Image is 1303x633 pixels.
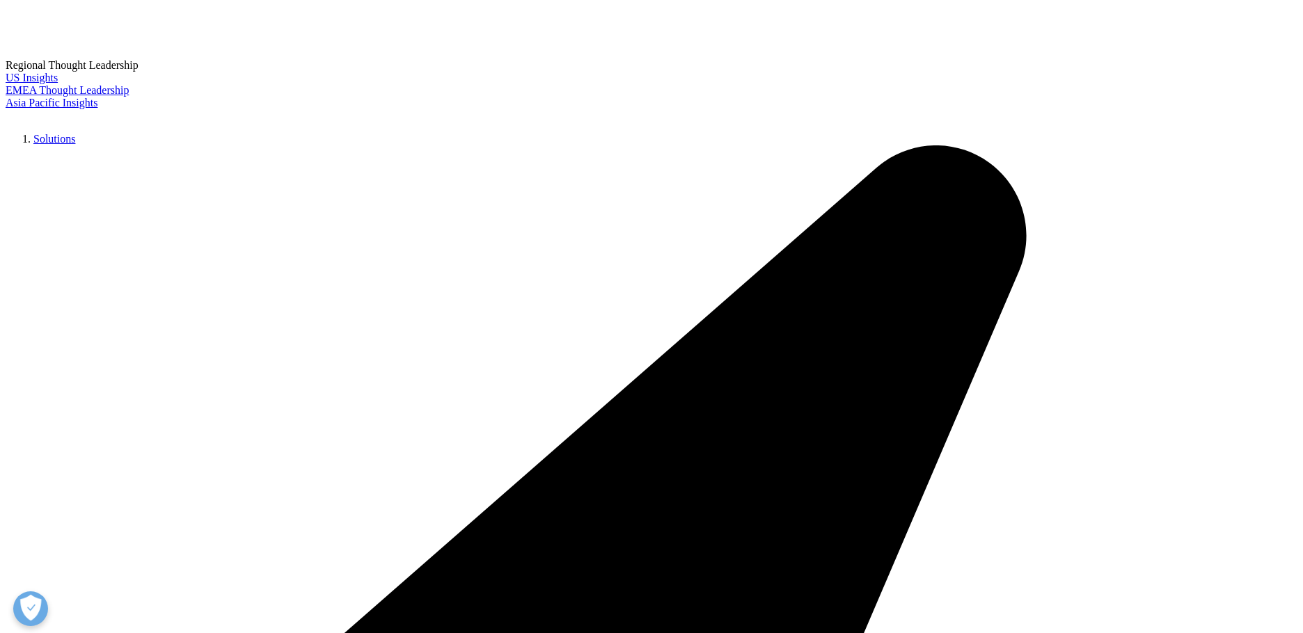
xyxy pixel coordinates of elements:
button: Open Preferences [13,591,48,626]
a: Asia Pacific Insights [6,97,97,109]
a: EMEA Thought Leadership [6,84,129,96]
div: Regional Thought Leadership [6,59,1297,72]
a: US Insights [6,72,58,83]
a: Solutions [33,133,75,145]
